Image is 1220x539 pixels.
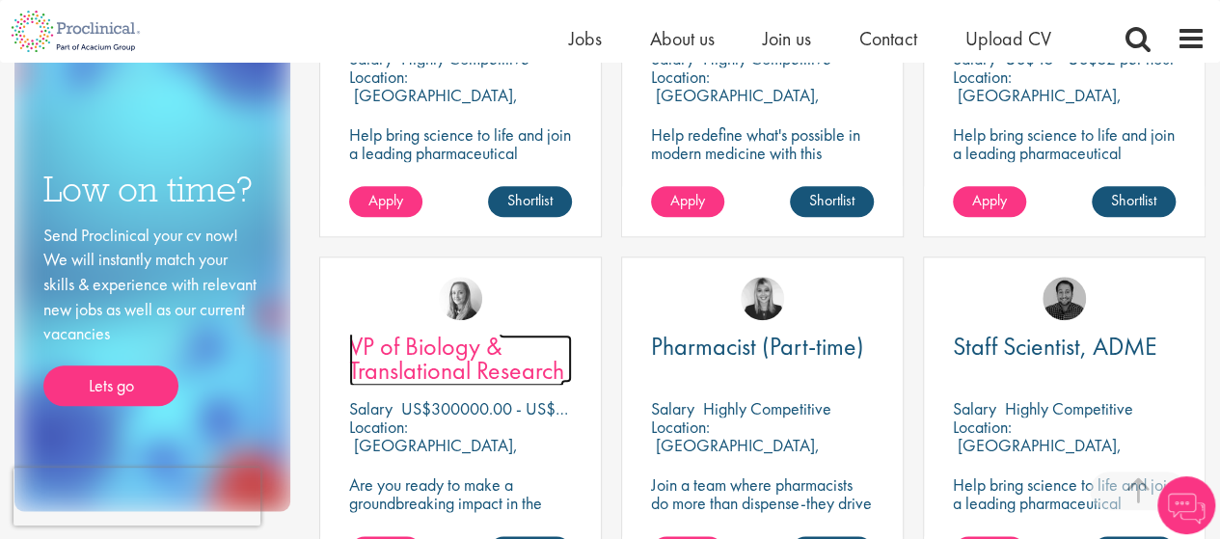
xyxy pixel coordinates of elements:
[651,475,874,530] p: Join a team where pharmacists do more than dispense-they drive progress.
[953,186,1026,217] a: Apply
[953,397,996,419] span: Salary
[953,125,1176,217] p: Help bring science to life and join a leading pharmaceutical company to play a key role in delive...
[488,186,572,217] a: Shortlist
[14,468,260,526] iframe: reCAPTCHA
[368,190,403,210] span: Apply
[349,66,408,88] span: Location:
[349,125,572,217] p: Help bring science to life and join a leading pharmaceutical company to play a key role in delive...
[349,397,393,419] span: Salary
[651,330,864,363] span: Pharmacist (Part-time)
[349,335,572,383] a: VP of Biology & Translational Research
[401,397,709,419] p: US$300000.00 - US$350000.00 per annum
[651,66,710,88] span: Location:
[349,434,518,474] p: [GEOGRAPHIC_DATA], [GEOGRAPHIC_DATA]
[651,186,724,217] a: Apply
[650,26,715,51] a: About us
[569,26,602,51] a: Jobs
[953,335,1176,359] a: Staff Scientist, ADME
[651,434,820,474] p: [GEOGRAPHIC_DATA], [GEOGRAPHIC_DATA]
[1157,476,1215,534] img: Chatbot
[953,330,1157,363] span: Staff Scientist, ADME
[439,277,482,320] img: Sofia Amark
[651,397,694,419] span: Salary
[43,171,261,208] h3: Low on time?
[953,434,1122,474] p: [GEOGRAPHIC_DATA], [GEOGRAPHIC_DATA]
[349,186,422,217] a: Apply
[790,186,874,217] a: Shortlist
[1043,277,1086,320] img: Mike Raletz
[972,190,1007,210] span: Apply
[741,277,784,320] img: Janelle Jones
[349,84,518,124] p: [GEOGRAPHIC_DATA], [GEOGRAPHIC_DATA]
[651,416,710,438] span: Location:
[1005,397,1133,419] p: Highly Competitive
[763,26,811,51] a: Join us
[651,335,874,359] a: Pharmacist (Part-time)
[670,190,705,210] span: Apply
[651,84,820,124] p: [GEOGRAPHIC_DATA], [GEOGRAPHIC_DATA]
[859,26,917,51] a: Contact
[43,365,178,406] a: Lets go
[703,397,831,419] p: Highly Competitive
[953,66,1012,88] span: Location:
[651,125,874,199] p: Help redefine what's possible in modern medicine with this [MEDICAL_DATA] Associate Expert Scienc...
[953,84,1122,124] p: [GEOGRAPHIC_DATA], [GEOGRAPHIC_DATA]
[43,223,261,406] div: Send Proclinical your cv now! We will instantly match your skills & experience with relevant new ...
[965,26,1051,51] a: Upload CV
[349,330,564,387] span: VP of Biology & Translational Research
[953,416,1012,438] span: Location:
[1092,186,1176,217] a: Shortlist
[349,416,408,438] span: Location:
